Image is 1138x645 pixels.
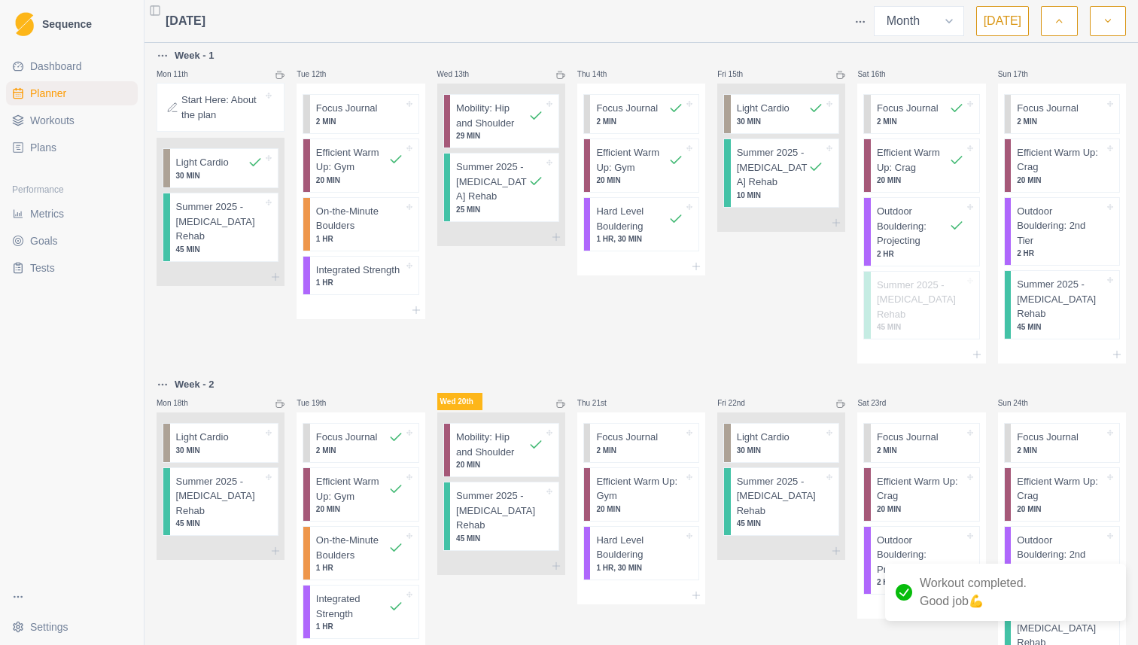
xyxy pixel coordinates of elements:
[877,577,964,588] p: 2 HR
[316,101,378,116] p: Focus Journal
[1004,467,1120,522] div: Efficient Warm Up: Crag20 MIN
[596,204,668,233] p: Hard Level Bouldering
[737,116,824,127] p: 30 MIN
[1017,445,1104,456] p: 2 MIN
[443,153,559,222] div: Summer 2025 - [MEDICAL_DATA] Rehab25 MIN
[157,397,202,409] p: Mon 18th
[437,393,482,410] p: Wed 20th
[863,526,979,595] div: Outdoor Bouldering: Projecting2 HR
[1004,270,1120,339] div: Summer 2025 - [MEDICAL_DATA] Rehab45 MIN
[456,160,528,204] p: Summer 2025 - [MEDICAL_DATA] Rehab
[316,474,388,504] p: Efficient Warm Up: Gym
[877,321,964,333] p: 45 MIN
[303,197,418,251] div: On-the-Minute Boulders1 HR
[176,474,263,519] p: Summer 2025 - [MEDICAL_DATA] Rehab
[297,397,342,409] p: Tue 19th
[717,68,762,80] p: Fri 15th
[1017,145,1104,175] p: Efficient Warm Up: Crag
[723,467,839,537] div: Summer 2025 - [MEDICAL_DATA] Rehab45 MIN
[316,533,388,562] p: On-the-Minute Boulders
[737,145,809,190] p: Summer 2025 - [MEDICAL_DATA] Rehab
[863,467,979,522] div: Efficient Warm Up: Crag20 MIN
[181,93,263,122] p: Start Here: About the plan
[577,68,622,80] p: Thu 14th
[877,145,949,175] p: Efficient Warm Up: Crag
[877,116,964,127] p: 2 MIN
[1004,197,1120,266] div: Outdoor Bouldering: 2nd Tier2 HR
[596,474,683,504] p: Efficient Warm Up: Gym
[1017,116,1104,127] p: 2 MIN
[1017,101,1079,116] p: Focus Journal
[1017,533,1104,577] p: Outdoor Bouldering: 2nd Tier
[998,68,1043,80] p: Sun 17th
[1017,430,1079,445] p: Focus Journal
[42,19,92,29] span: Sequence
[1017,321,1104,333] p: 45 MIN
[723,94,839,134] div: Light Cardio30 MIN
[316,116,403,127] p: 2 MIN
[723,138,839,208] div: Summer 2025 - [MEDICAL_DATA] Rehab10 MIN
[30,233,58,248] span: Goals
[737,430,790,445] p: Light Cardio
[596,145,668,175] p: Efficient Warm Up: Gym
[456,204,543,215] p: 25 MIN
[976,6,1029,36] button: [DATE]
[303,256,418,296] div: Integrated Strength1 HR
[717,397,762,409] p: Fri 22nd
[163,467,278,537] div: Summer 2025 - [MEDICAL_DATA] Rehab45 MIN
[316,430,378,445] p: Focus Journal
[303,585,418,639] div: Integrated Strength1 HR
[596,175,683,186] p: 20 MIN
[316,204,403,233] p: On-the-Minute Boulders
[577,397,622,409] p: Thu 21st
[316,562,403,574] p: 1 HR
[877,101,939,116] p: Focus Journal
[15,12,34,37] img: Logo
[30,86,66,101] span: Planner
[583,197,699,251] div: Hard Level Bouldering1 HR, 30 MIN
[1017,204,1104,248] p: Outdoor Bouldering: 2nd Tier
[863,197,979,266] div: Outdoor Bouldering: Projecting2 HR
[166,12,205,30] span: [DATE]
[456,488,543,533] p: Summer 2025 - [MEDICAL_DATA] Rehab
[6,6,138,42] a: LogoSequence
[6,256,138,280] a: Tests
[863,138,979,193] div: Efficient Warm Up: Crag20 MIN
[857,397,902,409] p: Sat 23rd
[1017,175,1104,186] p: 20 MIN
[596,116,683,127] p: 2 MIN
[737,518,824,529] p: 45 MIN
[857,68,902,80] p: Sat 16th
[1017,474,1104,504] p: Efficient Warm Up: Crag
[30,59,82,74] span: Dashboard
[998,397,1043,409] p: Sun 24th
[583,138,699,193] div: Efficient Warm Up: Gym20 MIN
[456,130,543,141] p: 29 MIN
[737,474,824,519] p: Summer 2025 - [MEDICAL_DATA] Rehab
[176,155,229,170] p: Light Cardio
[863,94,979,134] div: Focus Journal2 MIN
[316,445,403,456] p: 2 MIN
[316,621,403,632] p: 1 HR
[303,423,418,463] div: Focus Journal2 MIN
[30,140,56,155] span: Plans
[6,54,138,78] a: Dashboard
[297,68,342,80] p: Tue 12th
[157,68,202,80] p: Mon 11th
[30,260,55,275] span: Tests
[1004,526,1120,595] div: Outdoor Bouldering: 2nd Tier2 HR
[877,204,949,248] p: Outdoor Bouldering: Projecting
[737,101,790,116] p: Light Cardio
[303,467,418,522] div: Efficient Warm Up: Gym20 MIN
[163,193,278,262] div: Summer 2025 - [MEDICAL_DATA] Rehab45 MIN
[877,474,964,504] p: Efficient Warm Up: Crag
[1017,248,1104,259] p: 2 HR
[1004,94,1120,134] div: Focus Journal2 MIN
[316,504,403,515] p: 20 MIN
[877,445,964,456] p: 2 MIN
[6,108,138,132] a: Workouts
[163,423,278,463] div: Light Cardio30 MIN
[176,170,263,181] p: 30 MIN
[596,562,683,574] p: 1 HR, 30 MIN
[316,263,400,278] p: Integrated Strength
